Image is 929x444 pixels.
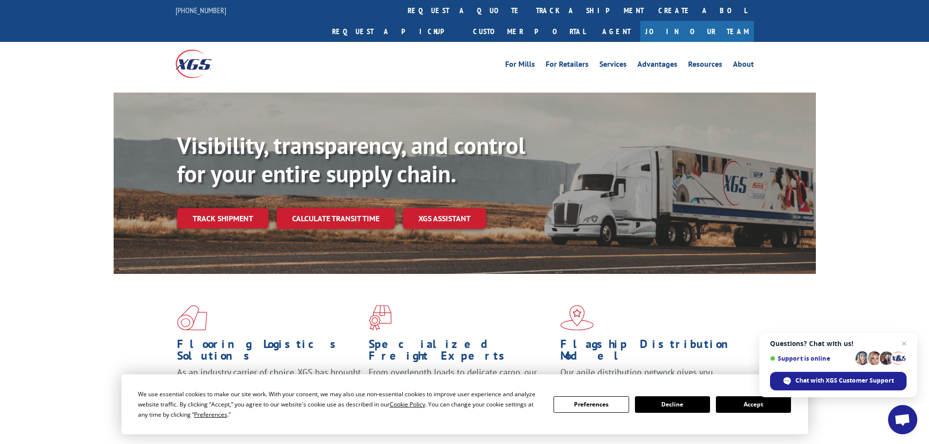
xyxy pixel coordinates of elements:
h1: Specialized Freight Experts [369,338,553,367]
span: Cookie Policy [390,400,425,408]
b: Visibility, transparency, and control for your entire supply chain. [177,130,525,189]
a: Agent [593,21,640,42]
span: Chat with XGS Customer Support [795,376,894,385]
span: Questions? Chat with us! [770,340,907,347]
div: We use essential cookies to make our site work. With your consent, we may also use non-essential ... [138,389,542,420]
a: Calculate transit time [277,208,395,229]
img: xgs-icon-flagship-distribution-model-red [560,305,594,330]
span: As an industry carrier of choice, XGS has brought innovation and dedication to flooring logistics... [177,367,361,401]
h1: Flooring Logistics Solutions [177,338,361,367]
div: Cookie Consent Prompt [121,374,808,434]
a: Customer Portal [466,21,593,42]
a: Track shipment [177,208,269,229]
span: Our agile distribution network gives you nationwide inventory management on demand. [560,367,740,389]
a: Join Our Team [640,21,754,42]
span: Support is online [770,355,852,362]
a: About [733,60,754,71]
a: Services [599,60,627,71]
img: xgs-icon-focused-on-flooring-red [369,305,392,330]
button: Decline [635,396,710,413]
a: Request a pickup [325,21,466,42]
a: For Retailers [546,60,589,71]
button: Preferences [553,396,629,413]
a: For Mills [505,60,535,71]
p: From overlength loads to delicate cargo, our experienced staff knows the best way to move your fr... [369,367,553,410]
h1: Flagship Distribution Model [560,338,745,367]
a: Advantages [637,60,677,71]
button: Accept [716,396,791,413]
div: Chat with XGS Customer Support [770,372,907,390]
a: XGS ASSISTANT [403,208,486,229]
span: Preferences [194,410,227,419]
a: [PHONE_NUMBER] [176,5,226,15]
img: xgs-icon-total-supply-chain-intelligence-red [177,305,207,330]
a: Resources [688,60,722,71]
span: Close chat [898,338,910,349]
div: Open chat [888,405,917,434]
